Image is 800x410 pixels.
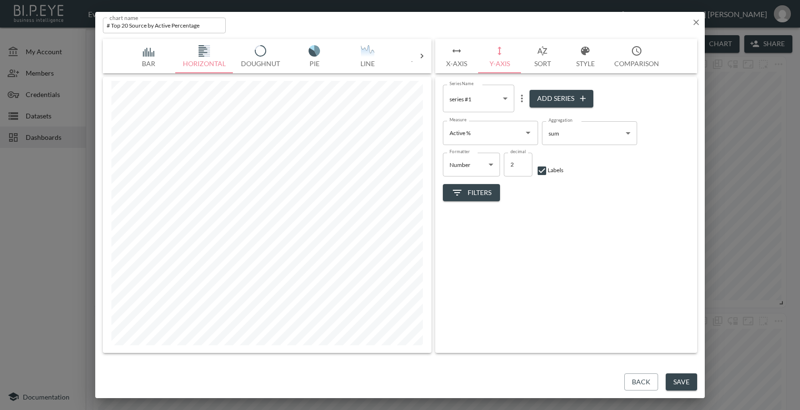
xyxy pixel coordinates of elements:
[394,39,448,73] button: Table
[450,161,470,168] span: Number
[530,90,593,107] button: Add Series
[450,80,473,87] label: Series Name
[510,148,526,155] label: decimal
[450,148,470,155] label: Formatter
[185,45,223,57] img: svg+xml;base64,PHN2ZyB4bWxucz0iaHR0cDovL3d3dy53My5vcmcvMjAwMC9zdmciIHZpZXdCb3g9IjAgMCAxNzUuMDQgMT...
[447,125,520,140] input: Measure
[288,39,341,73] button: Pie
[233,39,288,73] button: Doughnut
[130,45,168,57] img: svg+xml;base64,PHN2ZyB4bWxucz0iaHR0cDovL3d3dy53My5vcmcvMjAwMC9zdmciIHZpZXdCb3g9IjAgMCAxNzQgMTc1Ij...
[514,91,530,106] button: more
[521,126,535,139] button: Open
[443,184,500,202] button: Filters
[295,45,333,57] img: svg+xml;base64,PHN2ZyB4bWxucz0iaHR0cDovL3d3dy53My5vcmcvMjAwMC9zdmciIHZpZXdCb3g9IjAgMCAxNzUuMDMgMT...
[564,39,607,73] button: Style
[536,165,563,176] div: Labels
[450,96,471,103] span: series #1
[521,39,564,73] button: Sort
[122,39,175,73] button: Bar
[549,117,572,123] label: Aggregation
[549,130,559,137] span: sum
[341,39,394,73] button: Line
[607,39,667,73] button: Comparison
[666,373,697,391] button: Save
[478,39,521,73] button: Y-Axis
[103,18,226,33] input: chart name
[175,39,233,73] button: Horizontal
[241,45,280,57] img: svg+xml;base64,PHN2ZyB4bWxucz0iaHR0cDovL3d3dy53My5vcmcvMjAwMC9zdmciIHZpZXdCb3g9IjAgMCAxNzUuMDkgMT...
[349,45,387,57] img: QsdC10Ldf0L3QsNC30LLQuF83KTt9LmNscy0ye2ZpbGw6IzQ1NWE2NDt9PC9zdHlsZT48bGluZWFyR3JhZGllbnQgaWQ9ItCT...
[402,45,440,57] img: svg+xml;base64,PHN2ZyB4bWxucz0iaHR0cDovL3d3dy53My5vcmcvMjAwMC9zdmciIHZpZXdCb3g9IjAgMCAxNzUgMTc1Ij...
[110,13,139,21] label: chart name
[624,373,658,391] button: Back
[451,187,491,199] span: Filters
[450,117,467,123] label: Measure
[435,39,478,73] button: X-Axis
